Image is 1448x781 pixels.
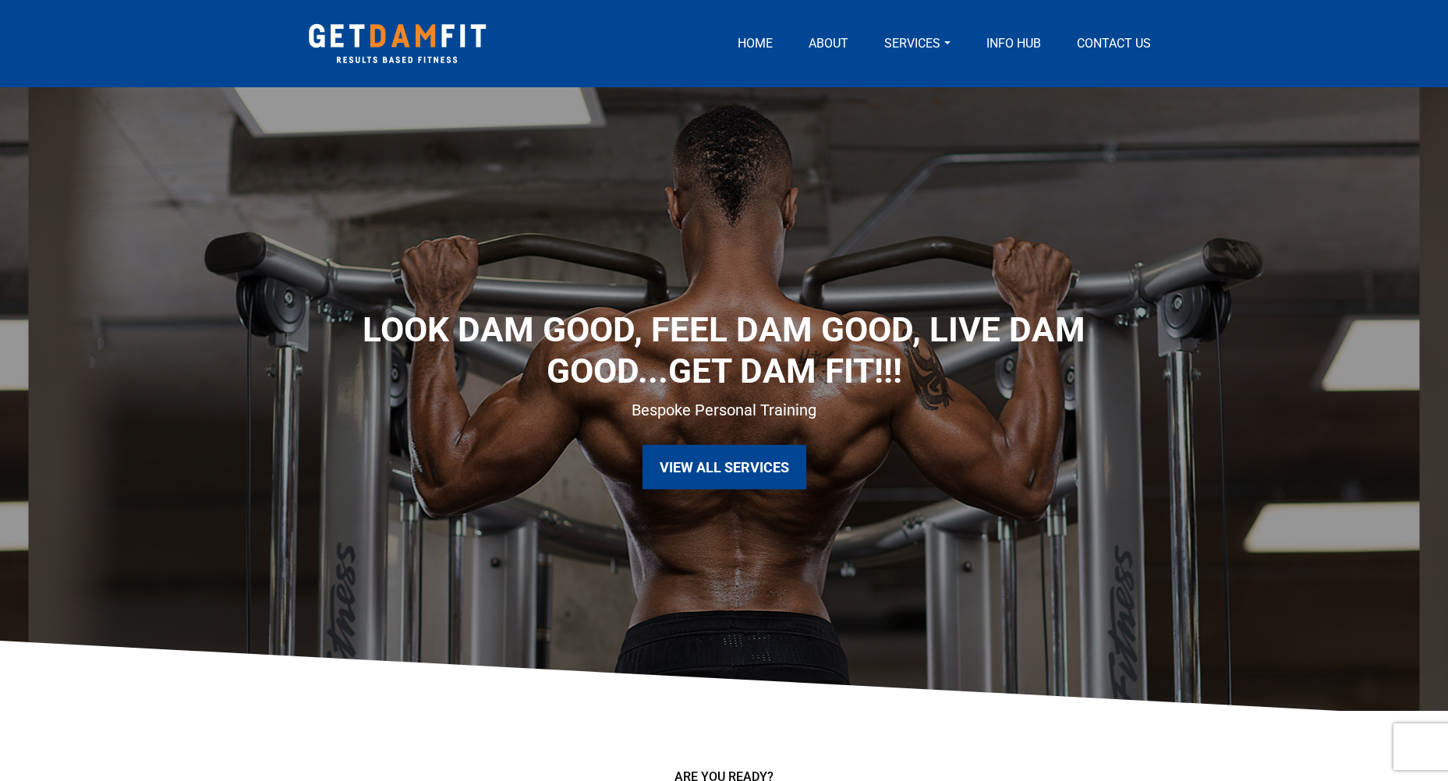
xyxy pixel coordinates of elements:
[350,309,1099,392] h1: Look DAM Good, Feel Dam Good, Live DAM Good...GET DAM FIT!!!
[1071,34,1157,53] a: Contact us
[643,445,806,489] a: View All Services
[350,398,1099,422] p: Bespoke Personal Training
[878,34,956,53] a: Services
[980,34,1047,53] a: Info Hub
[802,34,855,53] a: About
[731,34,779,53] a: Home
